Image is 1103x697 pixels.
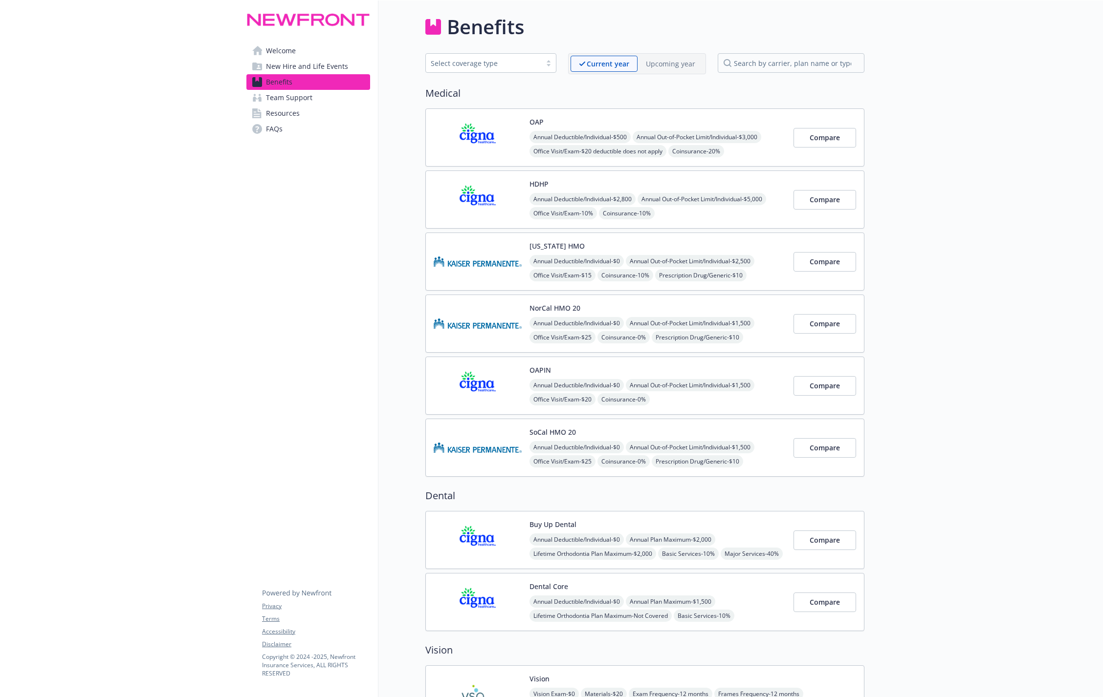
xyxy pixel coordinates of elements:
[674,610,734,622] span: Basic Services - 10%
[246,106,370,121] a: Resources
[529,365,551,375] button: OAPIN
[447,12,524,42] h1: Benefits
[794,128,856,148] button: Compare
[652,455,743,467] span: Prescription Drug/Generic - $10
[425,488,864,503] h2: Dental
[266,43,296,59] span: Welcome
[529,441,624,453] span: Annual Deductible/Individual - $0
[529,595,624,608] span: Annual Deductible/Individual - $0
[810,443,840,452] span: Compare
[597,269,653,281] span: Coinsurance - 10%
[794,376,856,396] button: Compare
[434,427,522,468] img: Kaiser Permanente Insurance Company carrier logo
[810,381,840,390] span: Compare
[529,269,596,281] span: Office Visit/Exam - $15
[626,317,754,329] span: Annual Out-of-Pocket Limit/Individual - $1,500
[655,269,747,281] span: Prescription Drug/Generic - $10
[529,379,624,391] span: Annual Deductible/Individual - $0
[529,317,624,329] span: Annual Deductible/Individual - $0
[794,314,856,334] button: Compare
[434,179,522,220] img: CIGNA carrier logo
[262,602,370,611] a: Privacy
[246,59,370,74] a: New Hire and Life Events
[262,614,370,623] a: Terms
[434,241,522,282] img: Kaiser Permanente Insurance Company carrier logo
[425,643,864,657] h2: Vision
[434,117,522,158] img: CIGNA carrier logo
[529,581,568,591] button: Dental Core
[646,59,695,69] p: Upcoming year
[529,193,636,205] span: Annual Deductible/Individual - $2,800
[529,131,631,143] span: Annual Deductible/Individual - $500
[721,548,783,560] span: Major Services - 40%
[529,179,549,189] button: HDHP
[434,365,522,406] img: CIGNA carrier logo
[652,331,743,343] span: Prescription Drug/Generic - $10
[529,393,596,405] span: Office Visit/Exam - $20
[434,303,522,344] img: Kaiser Permanente Insurance Company carrier logo
[529,533,624,546] span: Annual Deductible/Individual - $0
[246,90,370,106] a: Team Support
[529,241,585,251] button: [US_STATE] HMO
[529,548,656,560] span: Lifetime Orthodontia Plan Maximum - $2,000
[246,74,370,90] a: Benefits
[794,252,856,272] button: Compare
[266,106,300,121] span: Resources
[529,455,596,467] span: Office Visit/Exam - $25
[794,438,856,458] button: Compare
[658,548,719,560] span: Basic Services - 10%
[597,393,650,405] span: Coinsurance - 0%
[262,640,370,649] a: Disclaimer
[529,519,576,529] button: Buy Up Dental
[633,131,761,143] span: Annual Out-of-Pocket Limit/Individual - $3,000
[529,303,580,313] button: NorCal HMO 20
[434,519,522,561] img: CIGNA carrier logo
[599,207,655,219] span: Coinsurance - 10%
[529,255,624,267] span: Annual Deductible/Individual - $0
[246,43,370,59] a: Welcome
[810,319,840,328] span: Compare
[246,121,370,137] a: FAQs
[529,117,544,127] button: OAP
[794,592,856,612] button: Compare
[529,145,666,157] span: Office Visit/Exam - $20 deductible does not apply
[794,190,856,210] button: Compare
[810,597,840,607] span: Compare
[794,530,856,550] button: Compare
[529,427,576,437] button: SoCal HMO 20
[810,257,840,266] span: Compare
[626,255,754,267] span: Annual Out-of-Pocket Limit/Individual - $2,500
[529,610,672,622] span: Lifetime Orthodontia Plan Maximum - Not Covered
[262,627,370,636] a: Accessibility
[529,674,550,684] button: Vision
[626,595,715,608] span: Annual Plan Maximum - $1,500
[810,195,840,204] span: Compare
[668,145,724,157] span: Coinsurance - 20%
[587,59,629,69] p: Current year
[431,58,536,68] div: Select coverage type
[638,193,766,205] span: Annual Out-of-Pocket Limit/Individual - $5,000
[626,379,754,391] span: Annual Out-of-Pocket Limit/Individual - $1,500
[266,59,348,74] span: New Hire and Life Events
[626,441,754,453] span: Annual Out-of-Pocket Limit/Individual - $1,500
[266,90,312,106] span: Team Support
[718,53,864,73] input: search by carrier, plan name or type
[425,86,864,101] h2: Medical
[262,653,370,677] p: Copyright © 2024 - 2025 , Newfront Insurance Services, ALL RIGHTS RESERVED
[529,331,596,343] span: Office Visit/Exam - $25
[597,455,650,467] span: Coinsurance - 0%
[266,74,292,90] span: Benefits
[434,581,522,623] img: CIGNA carrier logo
[529,207,597,219] span: Office Visit/Exam - 10%
[810,133,840,142] span: Compare
[626,533,715,546] span: Annual Plan Maximum - $2,000
[597,331,650,343] span: Coinsurance - 0%
[266,121,283,137] span: FAQs
[810,535,840,545] span: Compare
